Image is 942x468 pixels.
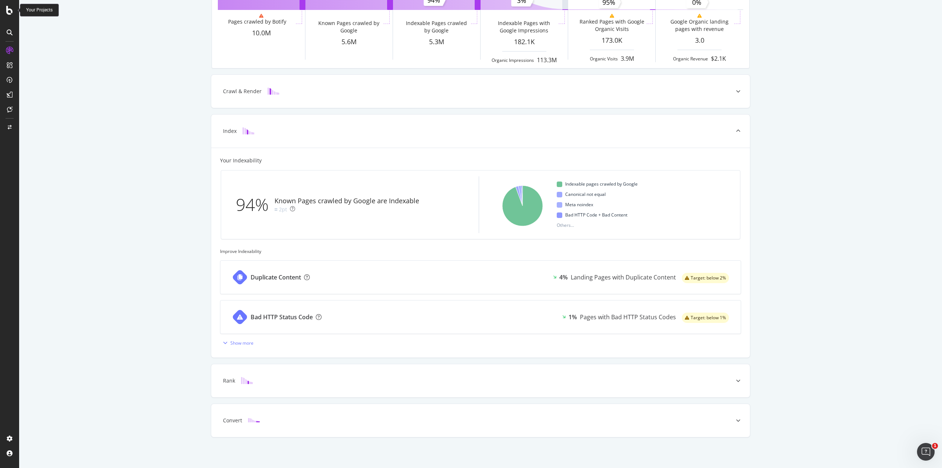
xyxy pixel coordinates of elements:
div: 2pt [279,206,287,213]
img: block-icon [241,377,253,384]
div: Pages crawled by Botify [228,18,286,25]
div: Pages with Bad HTTP Status Codes [580,313,676,321]
a: Duplicate Content4%Landing Pages with Duplicate Contentwarning label [220,260,741,294]
div: Known Pages crawled by Google [316,20,382,34]
img: block-icon [242,127,254,134]
iframe: Intercom live chat [917,443,935,461]
div: warning label [682,313,729,323]
svg: A chart. [500,176,545,233]
span: Target: below 2% [691,276,726,280]
span: Indexable pages crawled by Google [565,180,638,189]
div: 182.1K [481,37,568,47]
span: Others... [554,221,577,230]
div: Bad HTTP Status Code [251,313,313,321]
div: 1% [569,313,577,321]
div: 4% [559,273,568,282]
span: Bad HTTP Code + Bad Content [565,211,627,219]
div: Your Projects [26,7,53,13]
span: Meta noindex [565,200,593,209]
div: 113.3M [537,56,557,64]
span: Canonical not equal [565,190,606,199]
img: block-icon [248,417,260,424]
button: Show more [220,337,254,349]
div: Known Pages crawled by Google are Indexable [275,196,419,206]
div: warning label [682,273,729,283]
div: 5.3M [393,37,480,47]
div: 10.0M [218,28,305,38]
a: Bad HTTP Status Code1%Pages with Bad HTTP Status Codeswarning label [220,300,741,334]
div: Show more [230,340,254,346]
span: 1 [932,443,938,449]
div: 5.6M [305,37,393,47]
div: Duplicate Content [251,273,301,282]
span: Target: below 1% [691,316,726,320]
div: Indexable Pages with Google Impressions [491,20,557,34]
div: Crawl & Render [223,88,262,95]
img: block-icon [268,88,279,95]
img: Equal [275,208,277,211]
div: Indexable Pages crawled by Google [403,20,469,34]
div: 94% [236,193,275,217]
div: Your Indexability [220,157,262,164]
div: Landing Pages with Duplicate Content [571,273,676,282]
div: Convert [223,417,242,424]
div: Improve Indexability [220,248,741,254]
div: Organic Impressions [492,57,534,63]
div: Index [223,127,237,135]
div: Rank [223,377,235,384]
